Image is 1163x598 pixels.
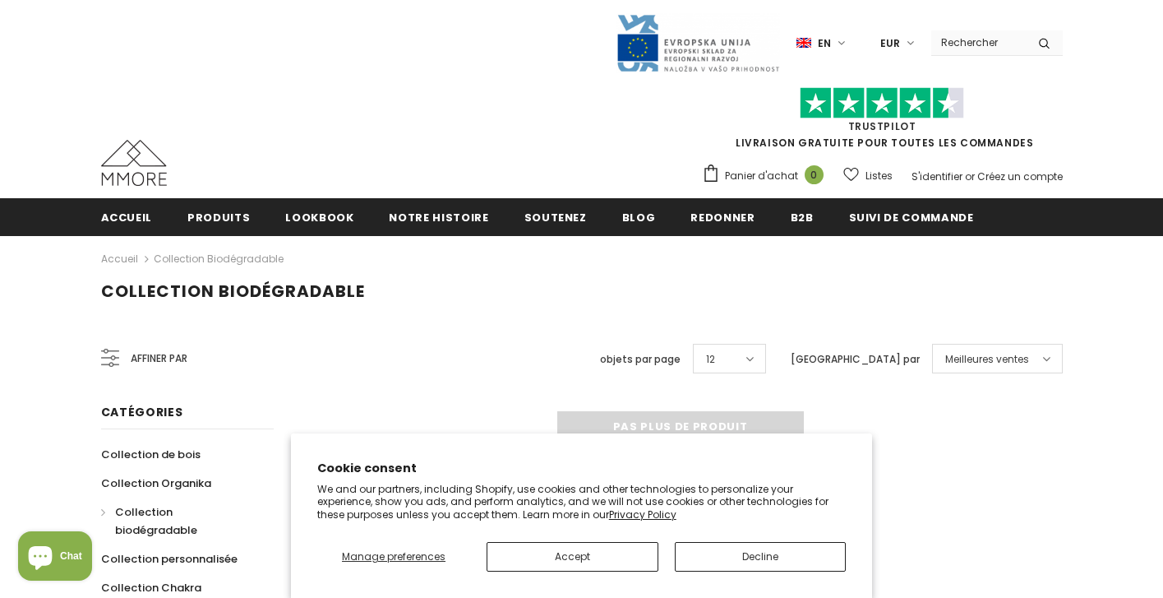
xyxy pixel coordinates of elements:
[880,35,900,52] span: EUR
[101,551,238,567] span: Collection personnalisée
[101,475,211,491] span: Collection Organika
[101,469,211,498] a: Collection Organika
[865,168,893,184] span: Listes
[101,404,183,420] span: Catégories
[524,198,587,235] a: soutenez
[101,545,238,573] a: Collection personnalisée
[317,460,847,477] h2: Cookie consent
[101,447,201,462] span: Collection de bois
[115,504,197,538] span: Collection biodégradable
[389,210,488,225] span: Notre histoire
[945,351,1029,368] span: Meilleures ventes
[389,198,488,235] a: Notre histoire
[818,35,831,52] span: en
[487,542,658,572] button: Accept
[317,542,471,572] button: Manage preferences
[791,198,814,235] a: B2B
[101,280,365,303] span: Collection biodégradable
[690,198,755,235] a: Redonner
[805,165,824,184] span: 0
[101,198,153,235] a: Accueil
[101,249,138,269] a: Accueil
[101,498,256,545] a: Collection biodégradable
[609,508,676,522] a: Privacy Policy
[675,542,846,572] button: Decline
[101,210,153,225] span: Accueil
[187,198,250,235] a: Produits
[600,351,681,368] label: objets par page
[524,210,587,225] span: soutenez
[131,350,187,368] span: Affiner par
[965,169,975,183] span: or
[977,169,1063,183] a: Créez un compte
[706,351,715,368] span: 12
[725,168,798,184] span: Panier d'achat
[791,351,920,368] label: [GEOGRAPHIC_DATA] par
[13,531,97,585] inbox-online-store-chat: Shopify online store chat
[285,198,353,235] a: Lookbook
[848,119,916,133] a: TrustPilot
[187,210,250,225] span: Produits
[101,140,167,186] img: Cas MMORE
[791,210,814,225] span: B2B
[101,580,201,596] span: Collection Chakra
[931,30,1026,54] input: Search Site
[616,13,780,73] img: Javni Razpis
[622,210,656,225] span: Blog
[285,210,353,225] span: Lookbook
[849,210,974,225] span: Suivi de commande
[702,95,1063,150] span: LIVRAISON GRATUITE POUR TOUTES LES COMMANDES
[849,198,974,235] a: Suivi de commande
[702,164,832,188] a: Panier d'achat 0
[800,87,964,119] img: Faites confiance aux étoiles pilotes
[101,440,201,469] a: Collection de bois
[154,252,284,266] a: Collection biodégradable
[796,36,811,50] img: i-lang-1.png
[342,549,445,563] span: Manage preferences
[616,35,780,49] a: Javni Razpis
[622,198,656,235] a: Blog
[843,161,893,190] a: Listes
[317,483,847,522] p: We and our partners, including Shopify, use cookies and other technologies to personalize your ex...
[690,210,755,225] span: Redonner
[911,169,962,183] a: S'identifier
